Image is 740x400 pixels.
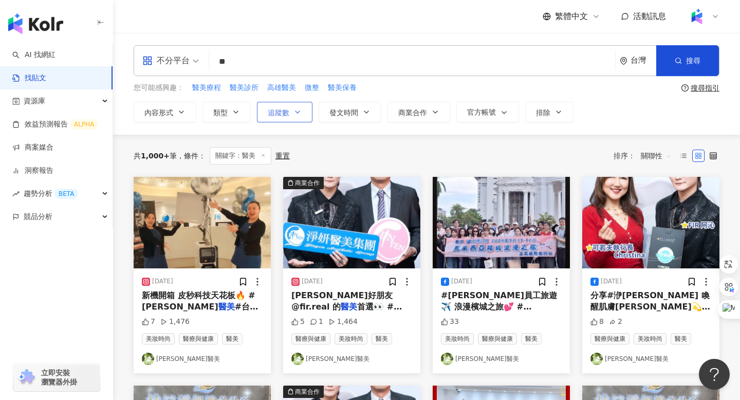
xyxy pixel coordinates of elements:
button: 搜尋 [656,45,719,76]
span: #台北 [235,302,258,312]
div: [DATE] [152,277,173,286]
button: 類型 [202,102,251,122]
img: post-image [134,177,271,268]
span: 醫美診所 [230,83,258,93]
div: post-image商業合作 [283,177,420,268]
button: 官方帳號 [456,102,519,122]
span: environment [620,57,627,65]
div: 1,476 [160,317,190,327]
span: appstore [142,56,153,66]
img: KOL Avatar [590,353,603,365]
span: 搜尋 [686,57,700,65]
span: 類型 [213,108,228,117]
div: 7 [142,317,155,327]
span: 醫療與健康 [291,333,330,344]
button: 醫美療程 [192,82,221,94]
span: 立即安裝 瀏覽器外掛 [41,368,77,387]
span: 醫美 [671,333,691,344]
span: 關聯性 [641,148,672,164]
button: 微整 [304,82,320,94]
button: 醫美保養 [327,82,357,94]
div: BETA [54,189,78,199]
span: 醫美 [521,333,542,344]
span: 競品分析 [24,205,52,228]
span: 新機開箱 皮秒科技天花板🔥 #[PERSON_NAME] [142,290,255,312]
span: #[PERSON_NAME]員工旅遊✈️ 浪漫檳城之旅💕 #[PERSON_NAME] [441,290,557,323]
div: 商業合作 [295,387,320,397]
button: 商業合作 [387,102,450,122]
a: 找貼文 [12,73,46,83]
div: 不分平台 [142,52,190,69]
span: 商業合作 [398,108,427,117]
span: 微整 [305,83,319,93]
span: 繁體中文 [555,11,588,22]
button: 高雄醫美 [267,82,297,94]
img: chrome extension [16,369,36,386]
span: 美妝時尚 [142,333,175,344]
span: 高雄醫美 [267,83,296,93]
button: 追蹤數 [257,102,312,122]
span: 發文時間 [329,108,358,117]
span: [PERSON_NAME]好朋友 @fir.real 的 [291,290,393,312]
span: 追蹤數 [268,108,289,117]
a: 效益預測報告ALPHA [12,119,98,130]
span: 關鍵字：醫美 [210,147,271,165]
span: 醫療與健康 [179,333,218,344]
a: searchAI 找網紅 [12,50,55,60]
span: 醫美 [372,333,392,344]
span: rise [12,190,20,197]
img: post-image [283,177,420,268]
div: 台灣 [631,56,656,65]
mark: 醫美 [341,302,357,312]
span: question-circle [681,84,689,92]
span: 您可能感興趣： [134,83,184,93]
button: 排除 [525,102,573,122]
a: KOL Avatar[PERSON_NAME]醫美 [291,353,412,365]
div: 搜尋指引 [691,84,719,92]
div: 5 [291,317,305,327]
img: logo [8,13,63,34]
span: 條件 ： [177,152,206,160]
div: [DATE] [302,277,323,286]
img: KOL Avatar [142,353,154,365]
a: KOL Avatar[PERSON_NAME]醫美 [142,353,263,365]
span: 活動訊息 [633,11,666,21]
button: 醫美診所 [229,82,259,94]
img: post-image [582,177,719,268]
div: [DATE] [451,277,472,286]
span: 美妝時尚 [335,333,367,344]
span: 內容形式 [144,108,173,117]
img: post-image [433,177,570,268]
a: chrome extension立即安裝 瀏覽器外掛 [13,363,100,391]
mark: 醫美 [218,302,235,312]
span: 官方帳號 [467,108,496,116]
span: 分享#洢[PERSON_NAME] 喚醒肌膚[PERSON_NAME]💫 #[PERSON_NAME] [590,290,710,323]
img: KOL Avatar [441,353,453,365]
span: 美妝時尚 [441,333,474,344]
img: Kolr%20app%20icon%20%281%29.png [687,7,707,26]
span: 排除 [536,108,550,117]
img: KOL Avatar [291,353,304,365]
span: 醫美保養 [328,83,357,93]
span: 趨勢分析 [24,182,78,205]
a: KOL Avatar[PERSON_NAME]醫美 [590,353,711,365]
div: 1,464 [328,317,358,327]
iframe: Help Scout Beacon - Open [699,359,730,390]
div: 重置 [275,152,290,160]
div: 33 [441,317,459,327]
div: 排序： [614,148,677,164]
span: 資源庫 [24,89,45,113]
div: 1 [310,317,323,327]
div: 2 [609,317,622,327]
button: 發文時間 [319,102,381,122]
span: 醫療與健康 [478,333,517,344]
button: 內容形式 [134,102,196,122]
span: 美妝時尚 [634,333,667,344]
span: 醫美 [222,333,243,344]
span: 1,000+ [141,152,170,160]
span: 醫療與健康 [590,333,630,344]
span: 醫美療程 [192,83,221,93]
div: [DATE] [601,277,622,286]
